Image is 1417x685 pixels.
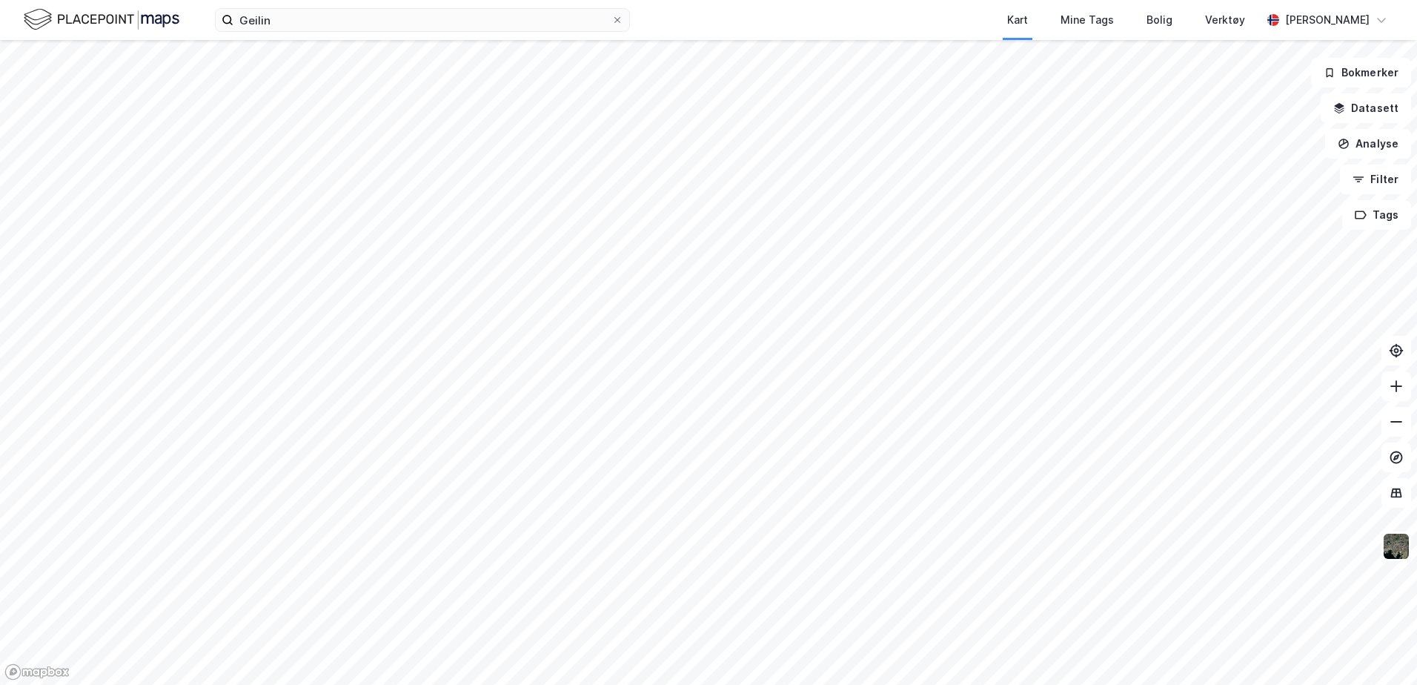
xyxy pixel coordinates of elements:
button: Analyse [1325,129,1411,159]
button: Datasett [1321,93,1411,123]
a: Mapbox homepage [4,664,70,681]
div: Mine Tags [1061,11,1114,29]
div: Bolig [1146,11,1172,29]
button: Tags [1342,200,1411,230]
div: Kart [1007,11,1028,29]
iframe: Chat Widget [1343,614,1417,685]
img: logo.f888ab2527a4732fd821a326f86c7f29.svg [24,7,179,33]
img: 9k= [1382,532,1410,560]
button: Bokmerker [1311,58,1411,87]
input: Søk på adresse, matrikkel, gårdeiere, leietakere eller personer [233,9,611,31]
div: Verktøy [1205,11,1245,29]
button: Filter [1340,165,1411,194]
div: [PERSON_NAME] [1285,11,1370,29]
div: Kontrollprogram for chat [1343,614,1417,685]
